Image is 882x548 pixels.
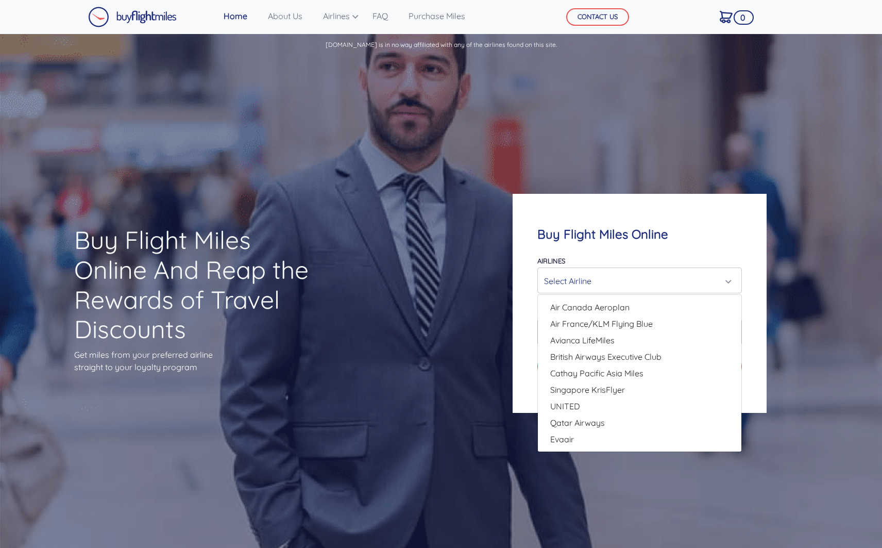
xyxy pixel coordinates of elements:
[550,318,653,330] span: Air France/KLM Flying Blue
[88,7,177,27] img: Buy Flight Miles Logo
[74,348,323,373] p: Get miles from your preferred airline straight to your loyalty program
[550,351,661,363] span: British Airways Executive Club
[537,227,742,242] h4: Buy Flight Miles Online
[537,257,565,265] label: Airlines
[88,4,177,30] a: Buy Flight Miles Logo
[550,433,574,445] span: Evaair
[219,6,251,26] a: Home
[550,400,580,412] span: UNITED
[550,384,625,396] span: Singapore KrisFlyer
[544,271,729,291] div: Select Airline
[550,367,643,379] span: Cathay Pacific Asia Miles
[716,6,737,27] a: 0
[368,6,392,26] a: FAQ
[264,6,307,26] a: About Us
[550,334,615,346] span: Avianca LifeMiles
[404,6,469,26] a: Purchase Miles
[550,301,630,313] span: Air Canada Aeroplan
[319,6,356,26] a: Airlines
[537,268,742,293] button: Select Airline
[74,225,323,344] h1: Buy Flight Miles Online And Reap the Rewards of Travel Discounts
[550,417,605,429] span: Qatar Airways
[734,10,754,25] span: 0
[566,8,629,26] button: CONTACT US
[720,11,733,23] img: Cart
